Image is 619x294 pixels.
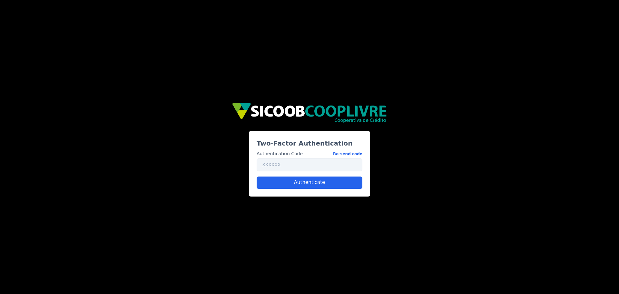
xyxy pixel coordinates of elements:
img: img/sicoob_cooplivre.png [232,103,387,123]
input: XXXXXX [257,158,362,171]
label: Authentication Code [257,150,362,157]
button: Authentication Code [333,150,362,157]
h3: Two-Factor Authentication [257,139,362,148]
button: Authenticate [257,177,362,189]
